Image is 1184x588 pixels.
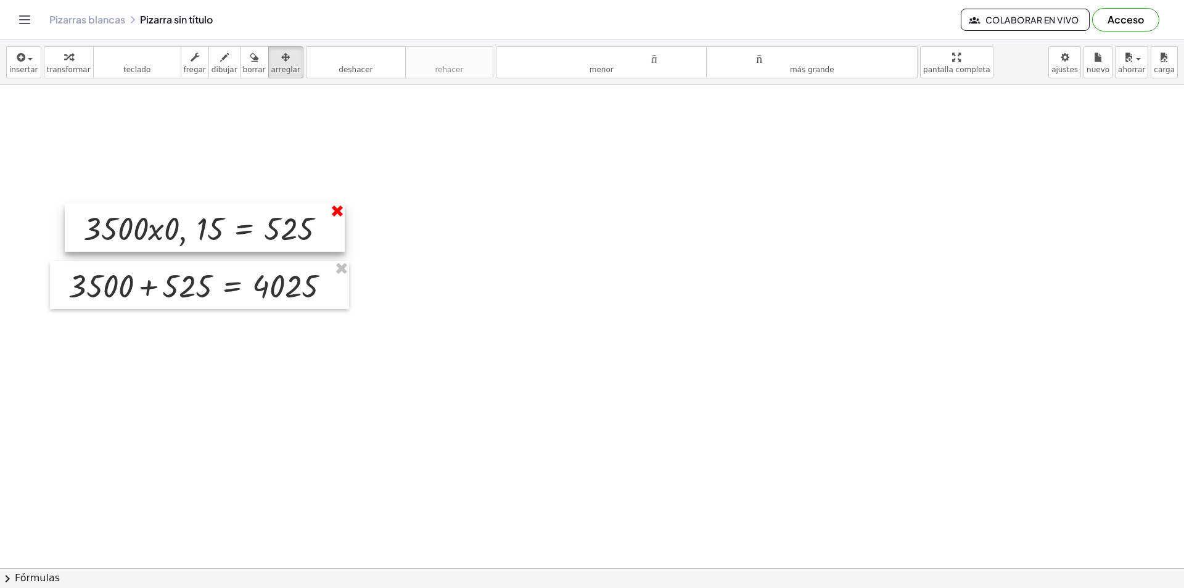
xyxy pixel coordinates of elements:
[1087,65,1109,74] font: nuevo
[1051,65,1078,74] font: ajustes
[790,65,834,74] font: más grande
[240,46,269,78] button: borrar
[1154,65,1175,74] font: carga
[435,65,463,74] font: rehacer
[268,46,303,78] button: arreglar
[920,46,993,78] button: pantalla completa
[44,46,94,78] button: transformar
[1083,46,1112,78] button: nuevo
[1118,65,1145,74] font: ahorrar
[1115,46,1148,78] button: ahorrar
[49,14,125,26] a: Pizarras blancas
[9,65,38,74] font: insertar
[1151,46,1178,78] button: carga
[499,51,704,63] font: tamaño_del_formato
[208,46,240,78] button: dibujar
[47,65,91,74] font: transformar
[405,46,493,78] button: rehacerrehacer
[339,65,372,74] font: deshacer
[496,46,707,78] button: tamaño_del_formatomenor
[6,46,41,78] button: insertar
[706,46,918,78] button: tamaño_del_formatomás grande
[212,65,237,74] font: dibujar
[181,46,209,78] button: fregar
[1108,13,1144,26] font: Acceso
[184,65,206,74] font: fregar
[49,13,125,26] font: Pizarras blancas
[243,65,266,74] font: borrar
[408,51,490,63] font: rehacer
[309,51,403,63] font: deshacer
[709,51,915,63] font: tamaño_del_formato
[923,65,990,74] font: pantalla completa
[961,9,1090,31] button: Colaborar en vivo
[15,572,60,584] font: Fórmulas
[93,46,181,78] button: tecladoteclado
[1048,46,1081,78] button: ajustes
[96,51,178,63] font: teclado
[15,10,35,30] button: Cambiar navegación
[1092,8,1159,31] button: Acceso
[306,46,406,78] button: deshacerdeshacer
[123,65,150,74] font: teclado
[271,65,300,74] font: arreglar
[590,65,614,74] font: menor
[985,14,1079,25] font: Colaborar en vivo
